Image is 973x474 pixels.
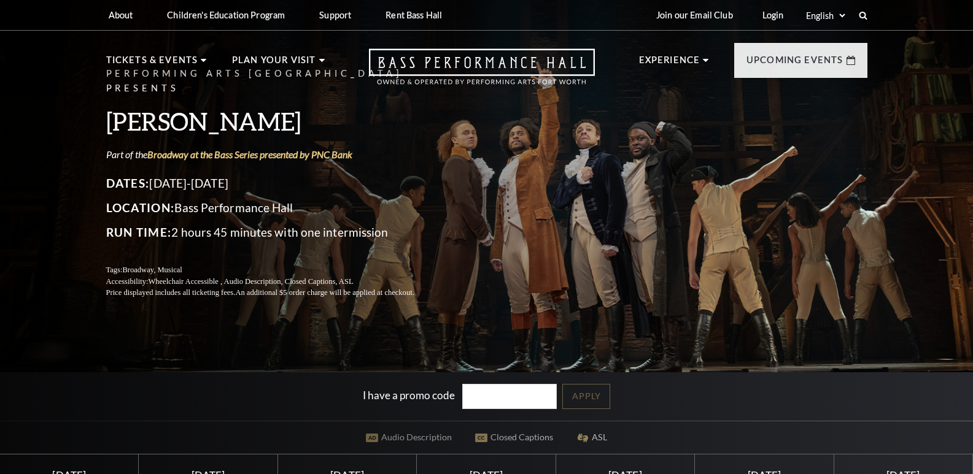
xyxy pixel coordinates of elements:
[106,287,444,299] p: Price displayed includes all ticketing fees.
[106,276,444,288] p: Accessibility:
[122,266,182,274] span: Broadway, Musical
[639,53,700,75] p: Experience
[235,288,414,297] span: An additional $5 order charge will be applied at checkout.
[106,174,444,193] p: [DATE]-[DATE]
[106,176,150,190] span: Dates:
[106,198,444,218] p: Bass Performance Hall
[232,53,316,75] p: Plan Your Visit
[148,277,353,286] span: Wheelchair Accessible , Audio Description, Closed Captions, ASL
[109,10,133,20] p: About
[804,10,847,21] select: Select:
[106,225,172,239] span: Run Time:
[363,388,455,401] label: I have a promo code
[106,201,175,215] span: Location:
[106,53,198,75] p: Tickets & Events
[319,10,351,20] p: Support
[106,223,444,242] p: 2 hours 45 minutes with one intermission
[167,10,285,20] p: Children's Education Program
[106,264,444,276] p: Tags:
[386,10,442,20] p: Rent Bass Hall
[106,148,444,161] p: Part of the
[106,105,444,137] h3: [PERSON_NAME]
[746,53,843,75] p: Upcoming Events
[147,148,352,160] a: Broadway at the Bass Series presented by PNC Bank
